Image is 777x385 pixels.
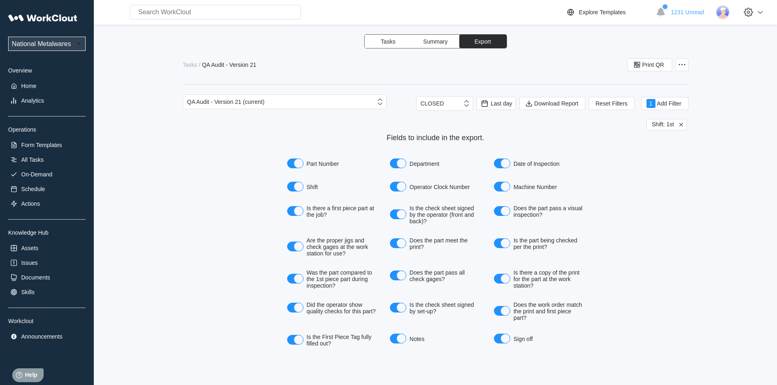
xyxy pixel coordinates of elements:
button: Did the operator show quality checks for this part? [287,303,303,312]
a: Skills [8,286,86,298]
div: Form Templates [21,142,62,148]
button: Department [390,158,406,168]
a: Tasks [183,62,199,68]
div: Fields to include in the export. [283,134,589,142]
span: 1231 Unread [671,9,704,15]
label: Does the work order match the print and first piece part? [489,298,589,324]
label: Shift [283,178,382,196]
a: Analytics [8,95,86,106]
button: Tasks [365,35,412,48]
a: On-Demand [8,169,86,180]
div: Home [21,83,36,89]
div: QA Audit - Version 21 [202,62,256,68]
span: Tasks [381,39,396,44]
div: Issues [21,260,38,266]
div: Skills [21,289,35,295]
input: Search WorkClout [130,5,301,20]
span: Reset Filters [595,101,628,106]
div: Analytics [21,97,44,104]
label: Is the check sheet signed by the operator (front and back)? [385,202,485,228]
div: Operations [8,126,86,133]
a: Issues [8,257,86,268]
a: All Tasks [8,154,86,165]
button: Does the part pass a visual inspection? [494,206,510,216]
button: Does the work order match the print and first piece part? [494,306,510,316]
a: Documents [8,272,86,283]
div: On-Demand [21,171,52,178]
a: Form Templates [8,139,86,151]
button: Export [459,35,507,48]
button: Is the check sheet signed by the operator (front and back)? [390,209,406,219]
label: Is the part being checked per the print? [489,234,589,253]
div: CLOSED [421,100,444,107]
label: Does the part pass all check gages? [385,266,485,286]
div: Actions [21,200,40,207]
button: Download Report [519,97,585,110]
div: Announcements [21,333,62,340]
button: Shift [287,182,303,191]
div: Workclout [8,318,86,324]
div: Documents [21,274,50,281]
div: Assets [21,245,38,251]
div: Knowledge Hub [8,229,86,236]
label: Are the proper jigs and check gages at the work station for use? [283,234,382,260]
button: Is the First Piece Tag fully filled out? [287,335,303,345]
label: Sign off [489,330,589,348]
button: Is there a first piece part at the job? [287,206,303,216]
label: Does the part pass a visual inspection? [489,202,589,221]
label: Machine Number [489,178,589,196]
span: Add Filter [657,101,682,106]
a: Announcements [8,331,86,342]
button: Print QR [627,58,672,71]
label: Is there a copy of the print for the part at the work station? [489,266,589,292]
button: Notes [390,334,406,343]
span: Export [474,39,491,44]
button: Are the proper jigs and check gages at the work station for use? [287,242,303,251]
label: Did the operator show quality checks for this part? [283,298,382,318]
button: Part Number [287,158,303,168]
a: Assets [8,242,86,254]
button: Is the part being checked per the print? [494,238,510,248]
button: Sign off [494,334,510,343]
button: Does the part meet the print? [390,238,406,248]
div: QA Audit - Version 21 (current) [187,99,265,105]
span: Download Report [534,101,578,106]
img: user-3.png [716,5,730,19]
a: Schedule [8,183,86,195]
label: Notes [385,330,485,348]
div: Schedule [21,186,45,192]
a: Explore Templates [566,7,652,17]
button: Is there a copy of the print for the part at the work station? [494,274,510,284]
a: Actions [8,198,86,209]
span: Shift: 1st [652,121,674,128]
label: Is the First Piece Tag fully filled out? [283,330,382,350]
div: Explore Templates [579,9,626,15]
label: Date of Inspection [489,155,589,172]
div: 1 [646,99,655,108]
button: Was the part compared to the 1st piece part during inspection? [287,274,303,284]
span: Last day [491,100,512,107]
button: Does the part pass all check gages? [390,271,406,280]
button: Date of Inspection [494,158,510,168]
label: Is there a first piece part at the job? [283,202,382,221]
label: Department [385,155,485,172]
label: Does the part meet the print? [385,234,485,253]
button: 1Add Filter [641,97,688,110]
label: Operator Clock Number [385,178,485,196]
span: Summary [423,39,448,44]
div: Tasks [183,62,197,68]
div: All Tasks [21,156,44,163]
button: Summary [412,35,459,48]
label: Is the check sheet signed by set-up? [385,298,485,318]
div: Overview [8,67,86,74]
a: Home [8,80,86,92]
span: Print QR [642,62,664,68]
button: Reset Filters [589,97,635,110]
div: / [199,62,200,68]
button: Is the check sheet signed by set-up? [390,303,406,312]
button: Machine Number [494,182,510,191]
button: Operator Clock Number [390,182,406,191]
label: Part Number [283,155,382,172]
label: Was the part compared to the 1st piece part during inspection? [283,266,382,292]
